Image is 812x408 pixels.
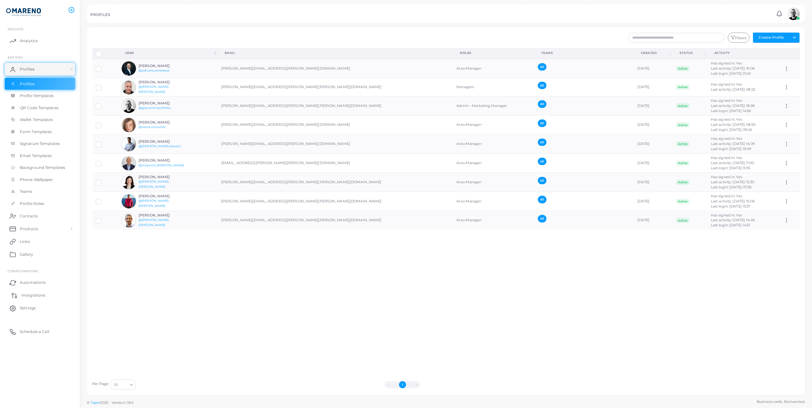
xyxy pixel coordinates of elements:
label: Per Page [92,382,109,387]
div: Teams [541,51,627,55]
h6: [PERSON_NAME] [139,120,185,125]
span: 10 [114,382,117,388]
span: Automations [20,280,46,285]
a: @massimo.[PERSON_NAME] [139,163,184,167]
a: Products [5,222,75,235]
a: @ivana.corrocher [139,125,166,129]
span: Profiles [20,66,34,72]
div: Search for option [110,380,136,390]
span: Last activity: [DATE] 08:22 [711,87,755,92]
span: Teams [20,189,33,194]
a: @[PERSON_NAME].[PERSON_NAME] [139,199,169,208]
td: [EMAIL_ADDRESS][PERSON_NAME][PERSON_NAME][DOMAIN_NAME] [218,154,453,173]
span: All [538,196,546,203]
span: Has signed in: Yes [711,82,742,87]
td: [DATE] [634,154,673,173]
span: Active [676,122,689,127]
td: Area Manager [453,59,534,78]
th: Row-selection [92,48,118,59]
span: All [538,100,546,108]
div: Roles [460,51,527,55]
span: Last activity: [DATE] 14:09 [711,141,755,146]
a: Teams [5,185,75,198]
td: [PERSON_NAME][EMAIL_ADDRESS][PERSON_NAME][PERSON_NAME][DOMAIN_NAME] [218,173,453,192]
img: avatar [122,175,136,189]
span: Has signed in: Yes [711,98,742,103]
span: Signature Templates [20,141,60,147]
a: @[PERSON_NAME].bosazzi [139,144,181,148]
td: Managers [453,78,534,96]
button: Create Profile [753,33,789,43]
a: Profile Roles [5,198,75,210]
span: Wallet Templates [20,117,53,123]
a: Signature Templates [5,138,75,150]
span: Has signed in: Yes [711,194,742,198]
span: Profile Roles [20,201,44,207]
span: Links [20,239,30,245]
span: Last login: [DATE] 09:42 [711,127,752,132]
td: [PERSON_NAME][EMAIL_ADDRESS][PERSON_NAME][PERSON_NAME][DOMAIN_NAME] [218,192,453,211]
span: Last activity: [DATE] 16:06 [711,199,755,203]
td: [PERSON_NAME][EMAIL_ADDRESS][PERSON_NAME][PERSON_NAME][DOMAIN_NAME] [218,78,453,96]
span: Last activity: [DATE] 08:50 [711,122,756,127]
td: Area Manager [453,211,534,230]
span: Form Templates [20,129,52,135]
div: activity [714,51,773,55]
a: @[PERSON_NAME].[PERSON_NAME] [139,85,169,94]
div: User [125,51,213,55]
span: QR Code Templates [20,105,58,111]
span: Last activity: [DATE] 16:06 [711,66,755,71]
img: logo [6,6,41,18]
img: avatar [122,118,136,132]
span: Has signed in: Yes [711,155,742,160]
img: avatar [122,194,136,208]
td: Admin - Marketing Manager [453,96,534,116]
span: Last login: [DATE] 19:09 [711,147,752,151]
img: avatar [122,137,136,151]
td: Area Manager [453,154,534,173]
a: Automations [5,276,75,289]
h5: PROFILES [90,12,110,17]
span: Has signed in: Yes [711,175,742,179]
a: Profile Templates [5,90,75,102]
a: @adriano.cenedese [139,69,169,72]
img: avatar [122,80,136,94]
td: [DATE] [634,96,673,116]
div: Created [641,51,668,55]
h6: [PERSON_NAME] [139,194,185,198]
h6: [PERSON_NAME] [139,64,185,68]
a: Integrations [5,289,75,302]
span: Active [676,85,689,90]
span: Last activity: [DATE] 15:30 [711,180,754,184]
span: ENTITIES [8,56,23,59]
img: avatar [122,213,136,228]
span: All [538,177,546,184]
a: Schedule a Call [5,325,75,338]
span: Has signed in: Yes [711,117,742,122]
span: Profile Templates [20,93,54,99]
span: Active [676,218,689,223]
img: avatar [122,99,136,113]
a: Settings [5,302,75,314]
a: Phone Wallpaper [5,174,75,186]
span: Settings [20,305,36,311]
span: Active [676,103,689,108]
img: avatar [122,156,136,170]
a: QR Code Templates [5,102,75,114]
span: Business cards. Reinvented. [757,399,805,404]
a: Profiles [5,78,75,90]
div: Email [225,51,446,55]
h6: [PERSON_NAME] [139,101,185,105]
div: Status [680,51,703,55]
td: [DATE] [634,115,673,134]
span: Active [676,199,689,204]
td: [DATE] [634,59,673,78]
td: [PERSON_NAME][EMAIL_ADDRESS][PERSON_NAME][DOMAIN_NAME] [218,134,453,154]
span: Last activity: [DATE] 11:00 [711,161,754,165]
td: Area Manager [453,134,534,154]
span: Analytics [20,38,38,44]
td: [PERSON_NAME][EMAIL_ADDRESS][PERSON_NAME][DOMAIN_NAME] [218,59,453,78]
span: Active [676,66,689,71]
a: Contacts [5,209,75,222]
